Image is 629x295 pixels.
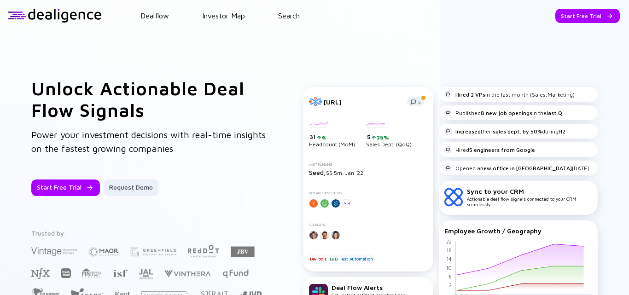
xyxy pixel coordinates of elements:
div: $5.5m, Jan `22 [309,168,428,176]
div: Employee Growth / Geography [444,227,592,235]
div: Founders [309,223,428,227]
strong: H2 [559,128,565,135]
button: Request Demo [104,179,158,196]
div: Hired [444,146,535,153]
span: Seed, [309,168,326,176]
tspan: 18 [446,247,451,253]
tspan: 14 [446,256,451,262]
img: NFX [31,268,50,279]
div: Trusted by: [31,229,264,237]
div: B2B [329,255,338,264]
img: Q Fund [222,268,249,279]
img: Vintage Investment Partners [31,246,77,257]
div: Test Automation [340,255,374,264]
div: Notable Investors [309,191,428,195]
img: JAL Ventures [139,269,153,279]
div: Deal Flow Alerts [332,283,407,291]
span: Power your investment decisions with real-time insights on the fastest growing companies [31,129,266,154]
strong: new office in [GEOGRAPHIC_DATA] [480,165,572,172]
div: DevTools [309,255,327,264]
button: Start Free Trial [31,179,100,196]
img: JBV Capital [231,246,255,258]
div: Actionable deal flow signals connected to your CRM seamlessly [467,187,592,207]
div: 25% [376,134,389,141]
strong: 5 engineers from Google [469,146,535,153]
button: Start Free Trial [555,9,620,23]
div: Sales Dept. (QoQ) [366,121,412,148]
div: Opened a [DATE] [444,164,589,172]
h1: Unlock Actionable Deal Flow Signals [31,77,266,121]
div: Sync to your CRM [467,187,592,195]
tspan: 10 [446,265,451,271]
strong: sales dept. by 50% [493,128,542,135]
img: Greenfield Partners [130,248,176,256]
img: FINTOP Capital [82,268,101,278]
strong: Increased [455,128,481,135]
div: Headcount (MoM) [309,121,355,148]
strong: 8 new job openings [481,110,532,116]
img: Maor Investments [88,244,119,260]
strong: Hired 2 VPs [455,91,485,98]
div: [URL] [324,98,402,106]
tspan: 6 [448,273,451,279]
img: Israel Secondary Fund [112,269,128,277]
tspan: 22 [446,238,451,244]
img: Red Dot Capital Partners [187,243,220,258]
div: 5 [367,133,412,141]
div: 6 [321,134,326,141]
tspan: 2 [448,282,451,288]
div: their during [444,127,565,135]
div: Published in the [444,109,562,116]
div: Last Funding [309,162,428,167]
a: Dealflow [140,12,169,20]
div: in the last month (Sales,Marketing) [444,91,575,98]
strong: last Q [547,110,562,116]
a: Investor Map [202,12,245,20]
img: Vinthera [164,269,211,278]
div: 31 [310,133,355,141]
a: Search [278,12,300,20]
